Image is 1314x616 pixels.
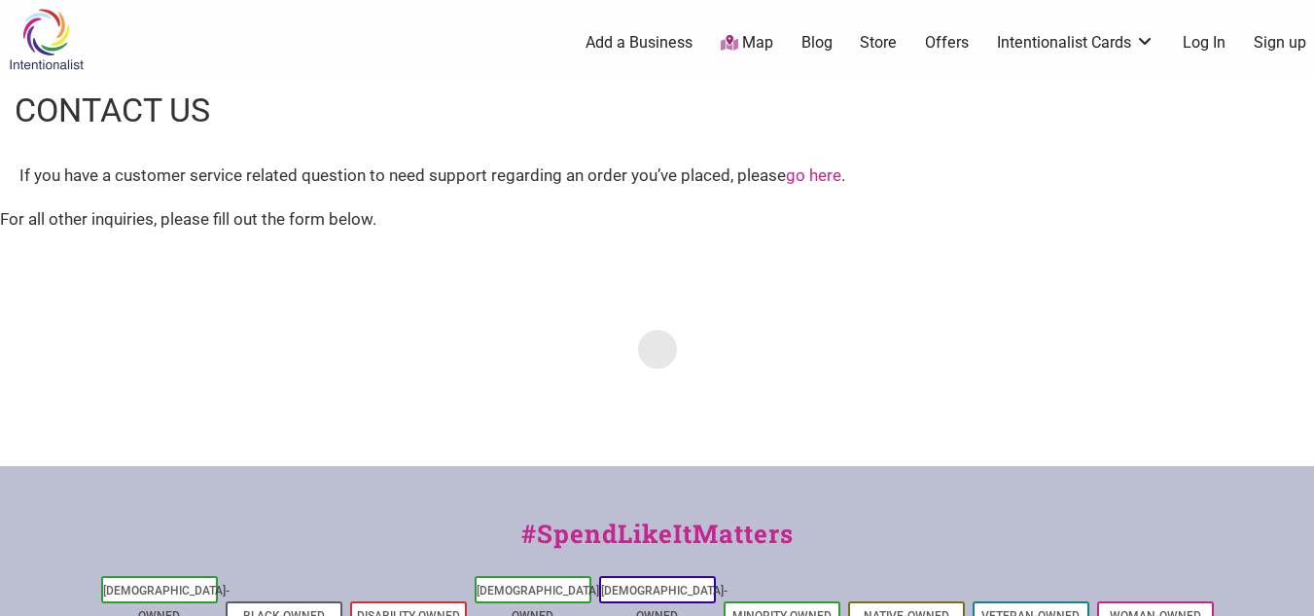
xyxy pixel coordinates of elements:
[786,165,841,185] a: go here
[19,163,1295,189] div: If you have a customer service related question to need support regarding an order you’ve placed,...
[15,88,210,134] h1: Contact Us
[860,32,897,54] a: Store
[586,32,693,54] a: Add a Business
[925,32,969,54] a: Offers
[997,32,1154,54] a: Intentionalist Cards
[721,32,773,54] a: Map
[1254,32,1306,54] a: Sign up
[801,32,833,54] a: Blog
[1183,32,1225,54] a: Log In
